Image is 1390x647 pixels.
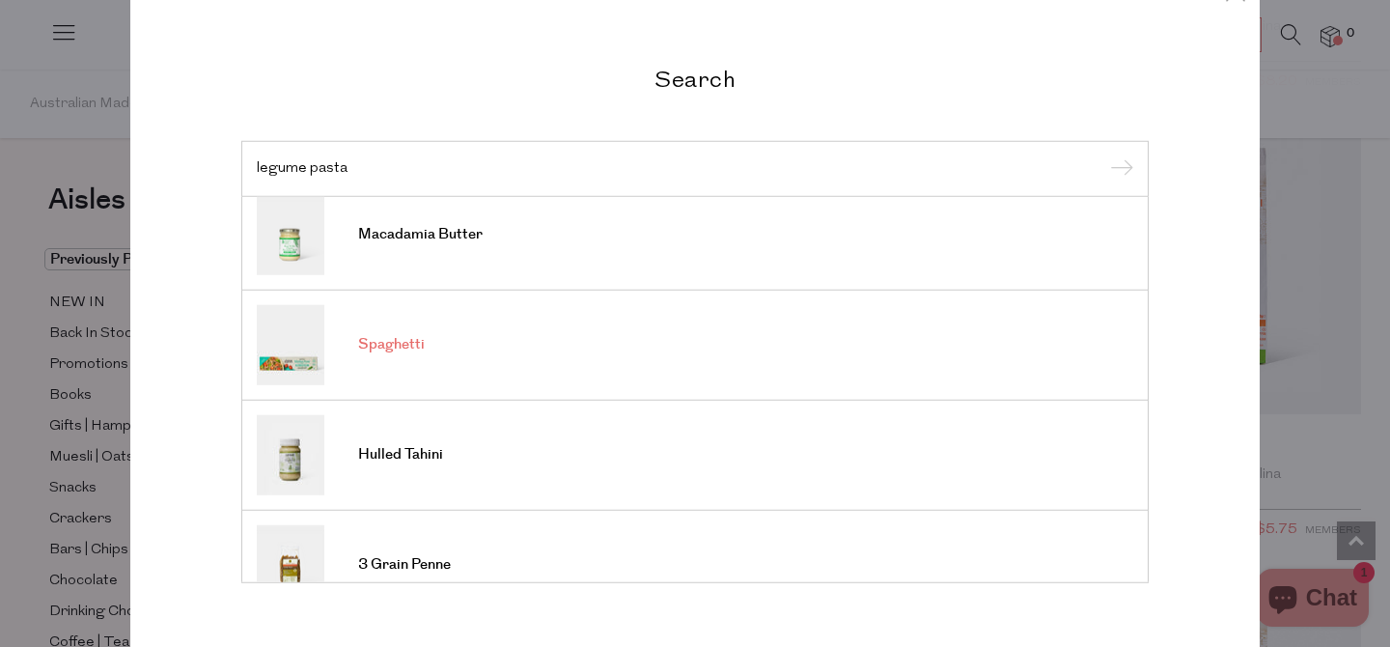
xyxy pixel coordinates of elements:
[257,304,324,384] img: Spaghetti
[241,65,1149,93] h2: Search
[257,161,1133,176] input: Search
[257,194,1133,274] a: Macadamia Butter
[358,225,483,244] span: Macadamia Butter
[358,555,451,575] span: 3 Grain Penne
[257,414,1133,494] a: Hulled Tahini
[257,524,324,605] img: 3 Grain Penne
[257,304,1133,384] a: Spaghetti
[257,414,324,494] img: Hulled Tahini
[257,194,324,274] img: Macadamia Butter
[257,524,1133,605] a: 3 Grain Penne
[358,445,443,464] span: Hulled Tahini
[358,335,425,354] span: Spaghetti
